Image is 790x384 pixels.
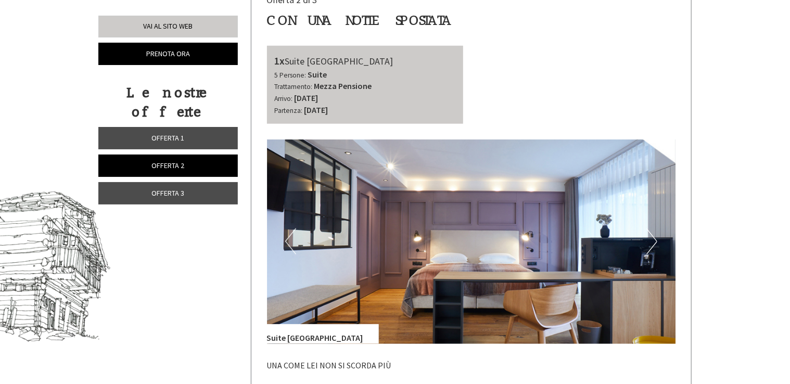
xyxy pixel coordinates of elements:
[295,93,318,103] b: [DATE]
[152,161,185,170] span: Offerta 2
[275,54,285,67] b: 1x
[152,133,185,143] span: Offerta 1
[275,106,303,115] small: Partenza:
[275,71,307,80] small: 5 Persone:
[275,94,293,103] small: Arrivo:
[275,82,313,91] small: Trattamento:
[646,228,657,254] button: Next
[152,188,185,198] span: Offerta 3
[275,54,456,69] div: Suite [GEOGRAPHIC_DATA]
[285,228,296,254] button: Previous
[314,81,372,91] b: Mezza Pensione
[98,16,238,37] a: Vai al sito web
[308,69,327,80] b: Suite
[98,83,235,122] div: Le nostre offerte
[267,139,676,344] img: image
[304,105,328,115] b: [DATE]
[98,43,238,65] a: Prenota ora
[267,11,452,30] div: con una notte spostata
[267,324,379,344] div: Suite [GEOGRAPHIC_DATA]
